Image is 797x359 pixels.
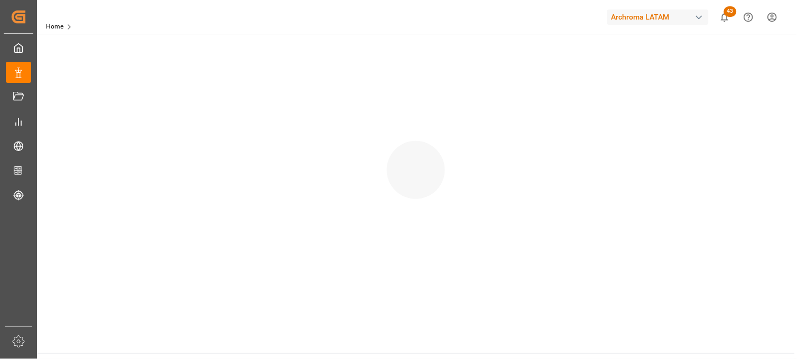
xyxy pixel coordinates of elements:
button: show 43 new notifications [713,5,737,29]
button: Help Center [737,5,761,29]
span: 43 [724,6,737,17]
button: Archroma LATAM [607,7,713,27]
div: Archroma LATAM [607,10,709,25]
a: Home [46,23,63,30]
